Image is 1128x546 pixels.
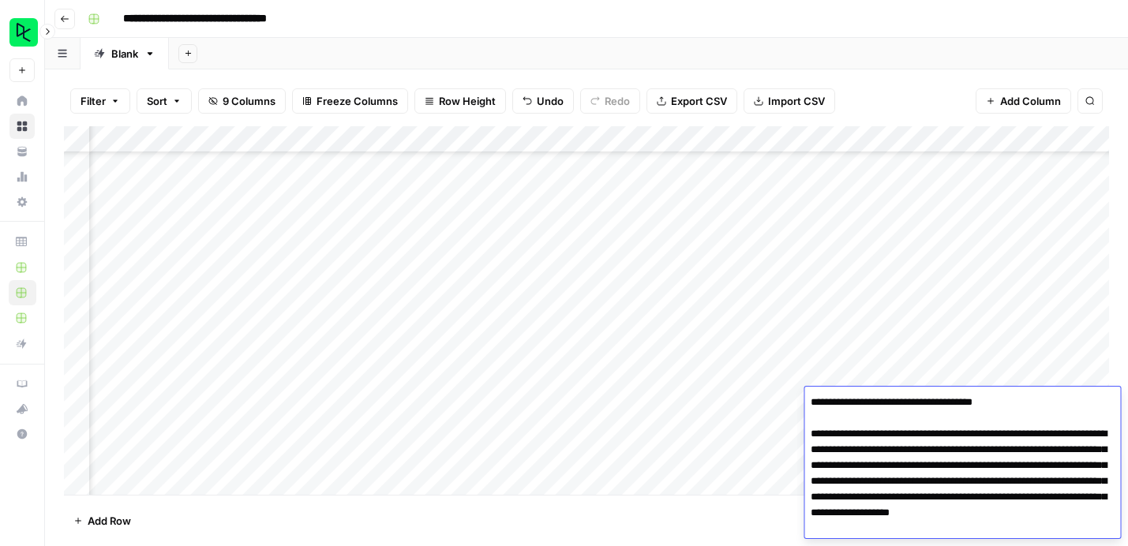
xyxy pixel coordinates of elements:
a: AirOps Academy [9,371,35,396]
span: Import CSV [768,93,825,109]
span: Export CSV [671,93,727,109]
span: Add Row [88,513,131,529]
button: Freeze Columns [292,88,408,114]
span: Freeze Columns [317,93,398,109]
a: Browse [9,114,35,139]
button: Sort [137,88,192,114]
a: Youtube Creator Script Optimisations [9,280,36,305]
div: Blank [111,46,138,62]
span: 9 Columns [223,93,275,109]
a: Settings [9,189,35,215]
button: Redo [580,88,640,114]
button: What's new? [9,396,35,421]
button: Workspace: DataCamp [9,13,35,52]
span: Undo [537,93,564,109]
button: Add Column [976,88,1071,114]
a: Usage [9,164,35,189]
span: Filter [81,93,106,109]
button: 9 Columns [198,88,286,114]
button: Row Height [414,88,506,114]
button: Undo [512,88,574,114]
a: Your Data [9,139,35,164]
button: Help + Support [9,421,35,447]
a: Blank [81,38,169,69]
img: DataCamp Logo [9,18,38,47]
a: Workflow - Youtube Integration Optimiser - V2 Grid [9,255,36,280]
button: Import CSV [744,88,835,114]
button: Export CSV [646,88,737,114]
span: Sort [147,93,167,109]
span: Row Height [439,93,496,109]
button: Filter [70,88,130,114]
a: Home [9,88,35,114]
span: Add Column [1000,93,1061,109]
a: Social Media Content 2025 [9,305,36,331]
div: What's new? [10,397,34,421]
span: Redo [605,93,630,109]
button: Add Row [64,508,141,533]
